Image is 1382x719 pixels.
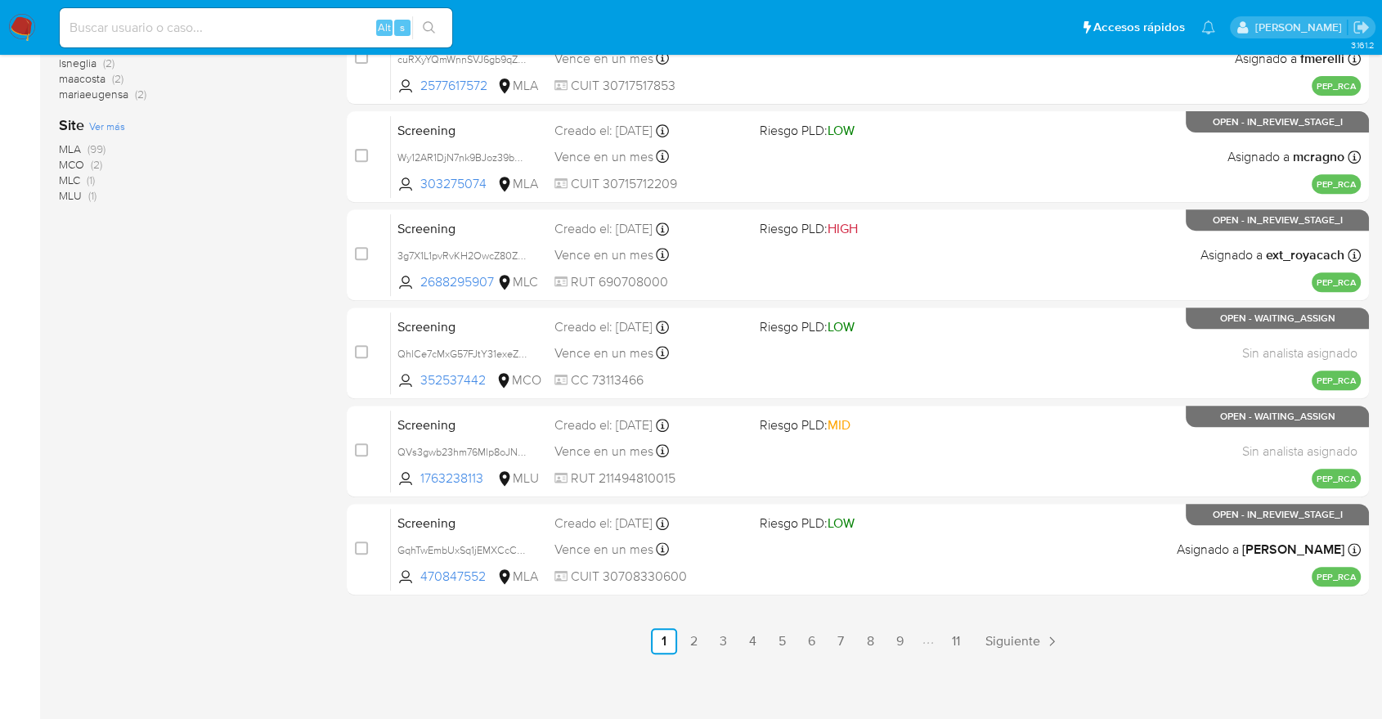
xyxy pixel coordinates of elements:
[1353,19,1370,36] a: Salir
[60,17,452,38] input: Buscar usuario o caso...
[412,16,446,39] button: search-icon
[1254,20,1347,35] p: marianela.tarsia@mercadolibre.com
[1093,19,1185,36] span: Accesos rápidos
[1350,38,1374,52] span: 3.161.2
[378,20,391,35] span: Alt
[400,20,405,35] span: s
[1201,20,1215,34] a: Notificaciones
